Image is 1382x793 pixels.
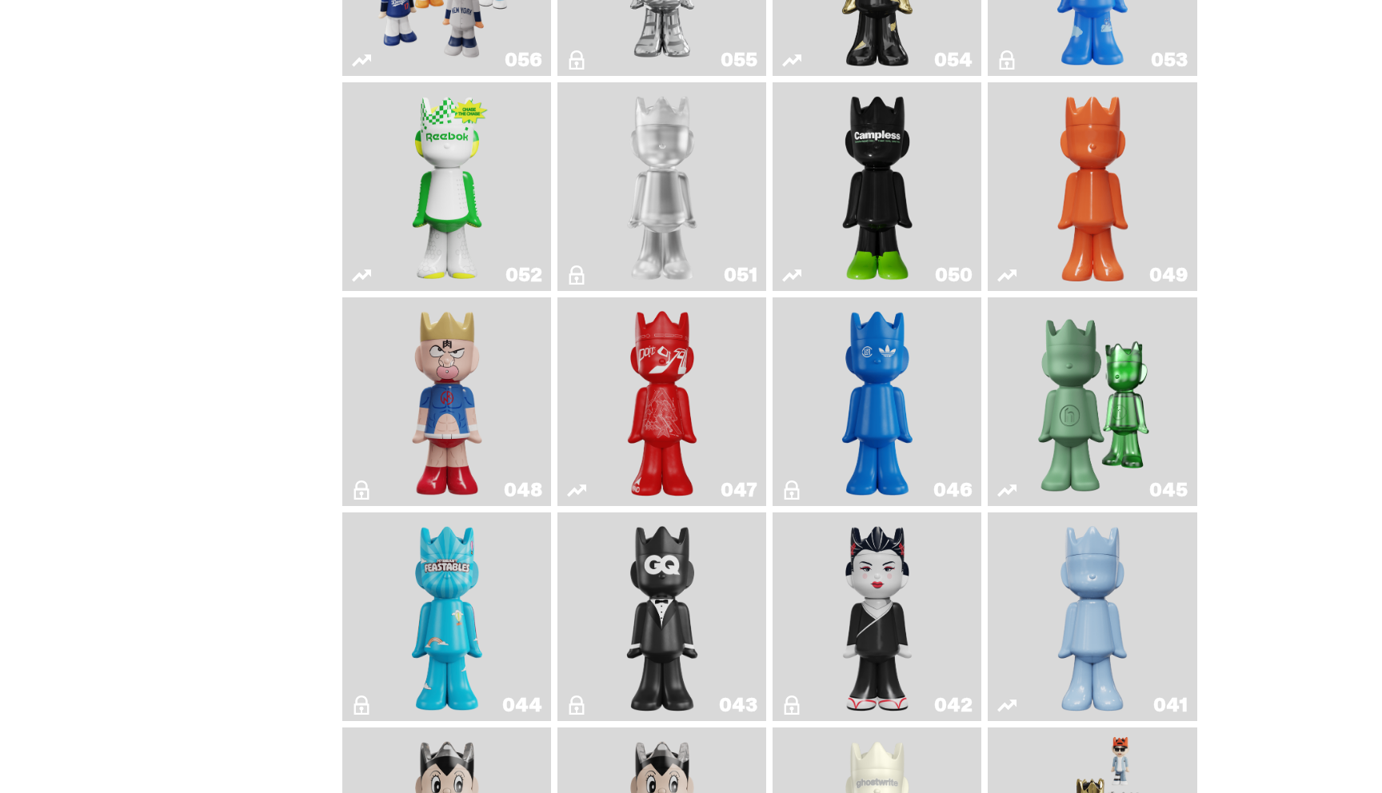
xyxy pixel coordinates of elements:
[1050,89,1135,285] img: Schrödinger's ghost: Orange Vibe
[1153,695,1187,715] div: 041
[1151,50,1187,70] div: 053
[997,304,1187,500] a: Present
[1050,519,1135,715] img: Schrödinger's ghost: Winter Blue
[1025,304,1160,500] img: Present
[721,50,757,70] div: 055
[352,519,541,715] a: Feastables
[567,519,757,715] a: Black Tie
[835,304,920,500] img: ComplexCon HK
[835,519,920,715] img: Sei Less
[997,89,1187,285] a: Schrödinger's ghost: Orange Vibe
[567,89,757,285] a: LLLoyalty
[719,695,757,715] div: 043
[567,304,757,500] a: Skip
[505,50,541,70] div: 056
[997,519,1187,715] a: Schrödinger's ghost: Winter Blue
[935,265,972,285] div: 050
[724,265,757,285] div: 051
[405,519,489,715] img: Feastables
[934,695,972,715] div: 042
[405,89,489,285] img: Court Victory
[505,265,541,285] div: 052
[620,89,705,285] img: LLLoyalty
[782,519,972,715] a: Sei Less
[502,695,541,715] div: 044
[835,89,920,285] img: Campless
[1149,265,1187,285] div: 049
[620,304,705,500] img: Skip
[620,519,705,715] img: Black Tie
[721,480,757,500] div: 047
[934,50,972,70] div: 054
[504,480,541,500] div: 048
[782,304,972,500] a: ComplexCon HK
[405,304,489,500] img: Kinnikuman
[782,89,972,285] a: Campless
[352,89,541,285] a: Court Victory
[352,304,541,500] a: Kinnikuman
[1149,480,1187,500] div: 045
[933,480,972,500] div: 046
